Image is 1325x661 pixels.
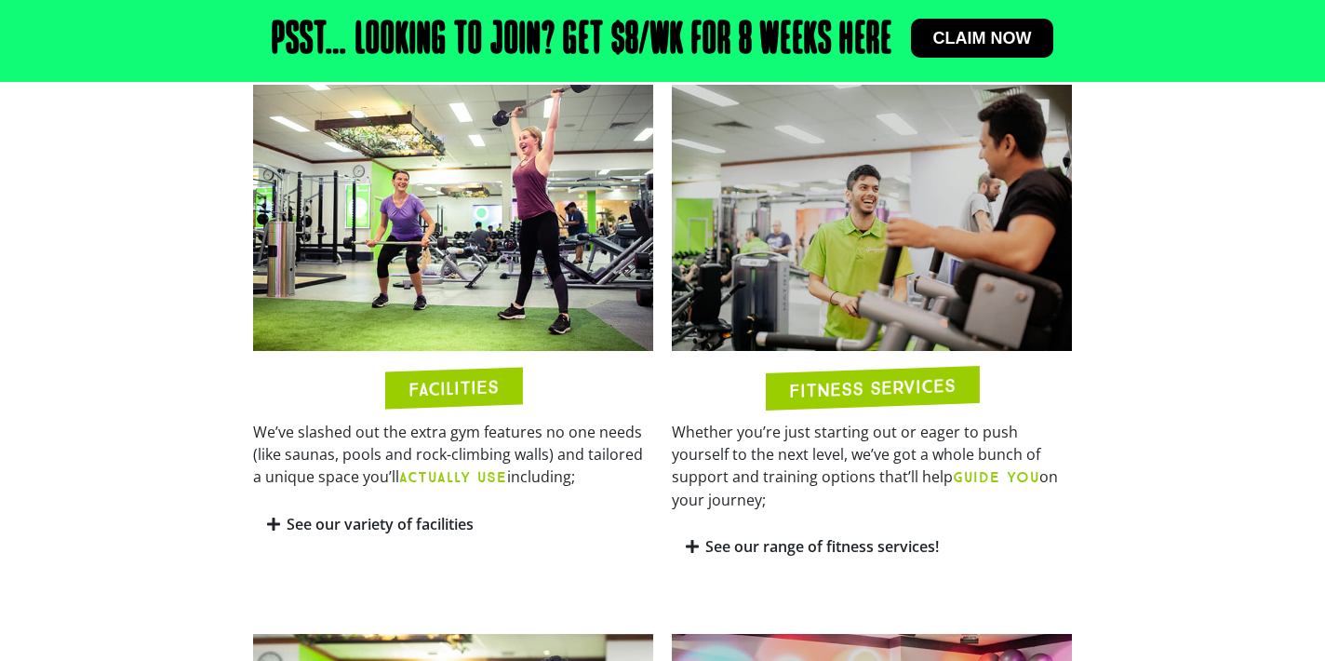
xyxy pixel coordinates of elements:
p: We’ve slashed out the extra gym features no one needs (like saunas, pools and rock-climbing walls... [253,421,653,489]
div: See our variety of facilities [253,503,653,546]
a: See our range of fitness services! [705,536,939,557]
p: Whether you’re just starting out or eager to push yourself to the next level, we’ve got a whole b... [672,421,1072,511]
b: ACTUALLY USE [399,468,507,486]
b: GUIDE YOU [953,468,1039,486]
h2: FITNESS SERVICES [789,376,956,400]
div: See our range of fitness services! [672,525,1072,569]
h2: FACILITIES [408,378,499,399]
span: Claim now [933,30,1032,47]
a: See our variety of facilities [287,514,474,534]
a: Claim now [911,19,1054,58]
h2: Psst… Looking to join? Get $8/wk for 8 weeks here [272,19,892,63]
